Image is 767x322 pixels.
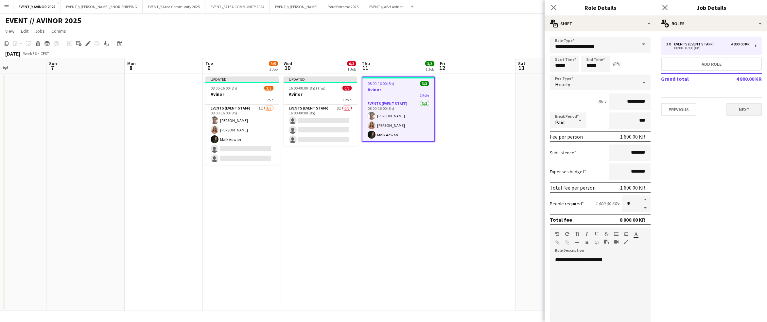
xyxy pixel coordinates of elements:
div: [DATE] [5,50,20,57]
span: 1 Role [264,97,273,102]
label: People required [550,201,584,207]
button: EVENT // ATEA COMMUNITY 2024 [205,0,270,13]
div: 1 600.00 KR [620,184,645,191]
span: 1 Role [342,97,352,102]
a: Edit [18,27,31,35]
button: Previous [661,103,696,116]
button: Add role [661,58,762,71]
span: 11 [361,64,370,72]
div: Fee per person [550,133,583,140]
button: Fullscreen [624,239,628,245]
div: 1 600.00 KR [620,133,645,140]
div: Shift [545,16,656,31]
div: Total fee [550,216,572,223]
span: 08:00-16:00 (8h) [368,81,394,86]
span: View [5,28,14,34]
div: 1 Job [269,67,278,72]
button: Increase [640,195,651,204]
button: HTML Code [594,240,599,245]
app-job-card: Updated16:00-00:00 (8h) (Thu)0/3Avinor1 RoleEvents (Event Staff)3I0/316:00-00:00 (8h) [284,76,357,146]
button: Underline [594,231,599,237]
app-card-role: Events (Event Staff)1I3/508:00-16:00 (8h)[PERSON_NAME][PERSON_NAME]Malk Adwan [205,105,279,165]
span: 12 [439,64,445,72]
div: 1 Job [347,67,356,72]
td: 4 800.00 KR [721,74,762,84]
button: Text Color [634,231,638,237]
button: Undo [555,231,560,237]
span: 3/5 [264,86,273,91]
h3: Avinor [362,87,434,93]
button: Insert video [614,239,619,245]
button: EVENT // Atea Community 2025 [143,0,205,13]
div: Roles [656,16,767,31]
span: 9 [204,64,213,72]
button: Paste as plain text [604,239,609,245]
button: Decrease [640,204,651,212]
h1: EVENT // AVINOR 2025 [5,16,81,25]
a: Comms [49,27,69,35]
span: Tue [205,60,213,66]
app-job-card: Updated08:00-16:00 (8h)3/5Avinor1 RoleEvents (Event Staff)1I3/508:00-16:00 (8h)[PERSON_NAME][PERS... [205,76,279,165]
span: Thu [362,60,370,66]
button: Strikethrough [604,231,609,237]
div: 08:00-16:00 (8h) [666,46,750,50]
div: Updated [205,76,279,82]
span: 08:00-16:00 (8h) [211,86,237,91]
td: Grand total [661,74,721,84]
span: Jobs [35,28,45,34]
span: Comms [51,28,66,34]
span: 3/5 [269,61,278,66]
div: 1 Job [426,67,434,72]
span: Hourly [555,81,570,88]
span: 1 Role [420,93,429,98]
button: Unordered List [614,231,619,237]
button: Italic [584,231,589,237]
span: Sun [49,60,57,66]
button: Horizontal Line [575,240,579,245]
span: 10 [283,64,292,72]
div: Updated [284,76,357,82]
span: Paid [555,119,565,126]
span: 7 [48,64,57,72]
h3: Role Details [545,3,656,12]
button: EVENT // AVINOR 2025 [13,0,61,13]
app-card-role: Events (Event Staff)3I0/316:00-00:00 (8h) [284,105,357,146]
div: 1 600.00 KR x [595,201,619,207]
span: 3/3 [425,61,434,66]
a: View [3,27,17,35]
span: 3/3 [420,81,429,86]
div: CEST [41,51,49,56]
span: Sat [518,60,525,66]
label: Expenses budget [550,169,586,175]
div: 3 x [666,42,674,46]
span: Fri [440,60,445,66]
button: Your Extreme 2025 [323,0,364,13]
a: Jobs [32,27,47,35]
h3: Avinor [205,91,279,97]
button: EVENT // [PERSON_NAME] // NOR-SHIPPING [61,0,143,13]
div: Events (Event Staff) [674,42,716,46]
button: Redo [565,231,569,237]
button: Clear Formatting [584,240,589,245]
div: 8 000.00 KR [620,216,645,223]
app-job-card: 08:00-16:00 (8h)3/3Avinor1 RoleEvents (Event Staff)3/308:00-16:00 (8h)[PERSON_NAME][PERSON_NAME]M... [362,76,435,142]
div: 8h x [598,99,606,105]
span: Edit [21,28,28,34]
button: EVENT // ABH Avinor [364,0,408,13]
app-card-role: Events (Event Staff)3/308:00-16:00 (8h)[PERSON_NAME][PERSON_NAME]Malk Adwan [362,100,434,141]
label: Subsistence [550,150,576,156]
h3: Avinor [284,91,357,97]
span: Wed [284,60,292,66]
span: 8 [126,64,136,72]
button: Ordered List [624,231,628,237]
span: Mon [127,60,136,66]
span: Week 36 [22,51,38,56]
span: 0/3 [342,86,352,91]
div: 4 800.00 KR [731,42,750,46]
div: (8h) [613,61,620,67]
h3: Job Details [656,3,767,12]
span: 13 [517,64,525,72]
